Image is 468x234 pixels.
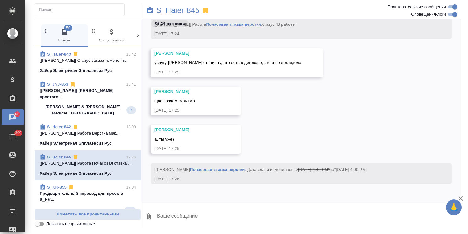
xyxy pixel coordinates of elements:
svg: Отписаться [72,124,79,130]
div: S_Haier-84517:26[[PERSON_NAME]] Работа Почасовая ставка ...Хайер Электрикал Эпплаенсиз Рус [35,150,141,180]
a: Почасовая ставка верстки [190,167,245,172]
p: [[PERSON_NAME]] Статус заказа изменен н... [40,57,136,64]
input: Поиск [39,5,124,14]
span: 🙏 [448,201,459,214]
span: Пометить все прочитанными [38,211,137,218]
p: [[PERSON_NAME]] Работа Почасовая ставка ... [40,160,136,167]
div: S_KK-35517:04Предварительный перевод для проекта S_KK...Концерн "Калашников"11 [35,180,141,218]
div: [DATE] 17:25 [154,146,219,152]
p: [[PERSON_NAME]] Работа Верстка мак... [40,130,136,136]
svg: Зажми и перетащи, чтобы поменять порядок вкладок [91,28,97,34]
span: щас создам скрытую [154,98,195,103]
div: [DATE] 17:25 [154,69,301,75]
span: 11 [125,207,136,214]
span: Заказы [43,28,86,43]
div: [DATE] 17:24 [154,31,430,37]
a: S_JNJ-863 [47,82,68,87]
a: S_Haier-845 [156,7,199,13]
p: Хайер Электрикал Эпплаенсиз Рус [40,170,112,177]
span: 60 [11,111,23,117]
a: 60 [2,109,24,125]
span: 7 [126,107,136,113]
span: Спецификации [91,28,133,43]
span: "[DATE] 4:40 PM" [297,167,330,172]
a: S_KK-355 [47,185,67,189]
a: 399 [2,128,24,144]
span: [[PERSON_NAME] . Дата сдачи изменилась с на [154,167,367,172]
p: Предварительный перевод для проекта S_KK... [40,190,136,203]
div: [PERSON_NAME] [154,50,301,56]
span: 50 [64,25,72,31]
p: [PERSON_NAME] & [PERSON_NAME] Medical, [GEOGRAPHIC_DATA] [40,104,126,116]
span: Показать непрочитанные [46,221,95,227]
svg: Отписаться [70,81,76,88]
span: а, ты уже) [154,137,174,141]
p: 17:26 [126,154,136,160]
svg: Отписаться [68,184,74,190]
p: 03.10, пятница [155,20,185,27]
button: 🙏 [446,199,462,215]
div: [PERSON_NAME] [154,88,219,95]
svg: Отписаться [72,154,79,160]
span: "[DATE] 4:00 PM" [334,167,367,172]
p: Хайер Электрикал Эпплаенсиз Рус [40,67,112,74]
span: 399 [11,130,25,136]
a: S_Haier-842 [47,125,71,129]
svg: Отписаться [72,51,79,57]
a: S_Haier-845 [47,155,71,159]
svg: Зажми и перетащи, чтобы поменять порядок вкладок [43,28,49,34]
p: [[PERSON_NAME]] [PERSON_NAME] простого... [40,88,136,100]
span: Пользовательские сообщения [387,4,446,10]
span: услугу [PERSON_NAME] ставит ту, что есть в договоре, это я не доглядела [154,60,301,65]
p: 18:41 [126,81,136,88]
div: [DATE] 17:25 [154,107,219,114]
div: S_Haier-84218:09[[PERSON_NAME]] Работа Верстка мак...Хайер Электрикал Эпплаенсиз Рус [35,120,141,150]
p: Концерн "Калашников" [40,207,88,214]
p: 17:04 [126,184,136,190]
button: Пометить все прочитанными [35,209,141,220]
div: [PERSON_NAME] [154,127,219,133]
p: Хайер Электрикал Эпплаенсиз Рус [40,140,112,146]
div: [DATE] 17:26 [154,176,430,182]
span: Оповещения-логи [411,11,446,18]
div: S_JNJ-86318:41[[PERSON_NAME]] [PERSON_NAME] простого...[PERSON_NAME] & [PERSON_NAME] Medical, [GE... [35,77,141,120]
a: S_Haier-843 [47,52,71,56]
p: 18:09 [126,124,136,130]
div: S_Haier-84318:42[[PERSON_NAME]] Статус заказа изменен н...Хайер Электрикал Эпплаенсиз Рус [35,47,141,77]
p: 18:42 [126,51,136,57]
